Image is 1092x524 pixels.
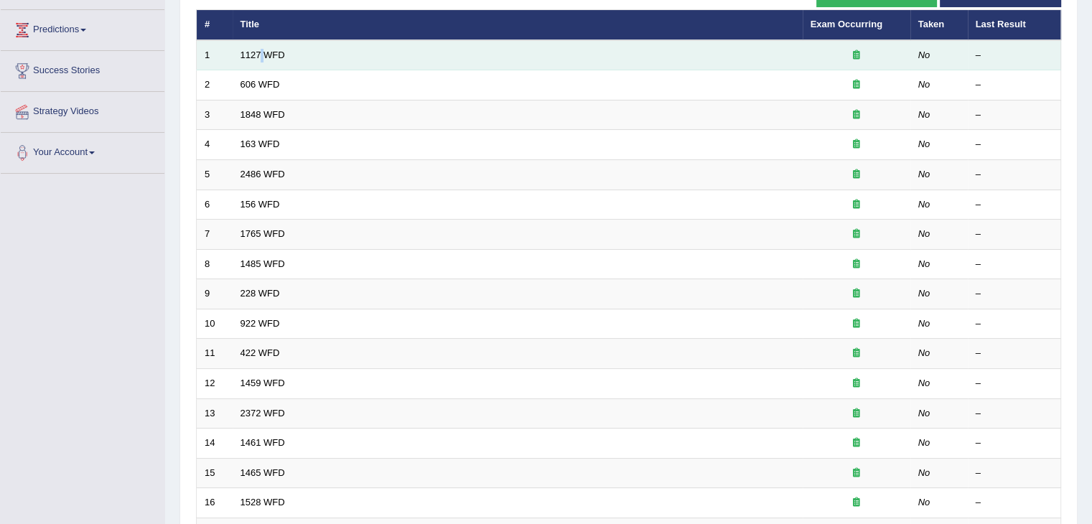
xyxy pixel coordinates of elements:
div: Exam occurring question [811,407,902,421]
div: Exam occurring question [811,78,902,92]
td: 12 [197,368,233,398]
div: – [976,78,1053,92]
div: Exam occurring question [811,347,902,360]
td: 7 [197,220,233,250]
div: Exam occurring question [811,198,902,212]
td: 13 [197,398,233,429]
em: No [918,109,930,120]
div: Exam occurring question [811,496,902,510]
td: 6 [197,190,233,220]
em: No [918,139,930,149]
div: – [976,258,1053,271]
a: 163 WFD [241,139,280,149]
a: 922 WFD [241,318,280,329]
div: – [976,287,1053,301]
em: No [918,50,930,60]
div: Exam occurring question [811,377,902,390]
div: – [976,168,1053,182]
a: Exam Occurring [811,19,882,29]
em: No [918,467,930,478]
td: 11 [197,339,233,369]
div: Exam occurring question [811,287,902,301]
a: Strategy Videos [1,92,164,128]
td: 15 [197,458,233,488]
div: Exam occurring question [811,228,902,241]
div: – [976,407,1053,421]
a: Your Account [1,133,164,169]
em: No [918,199,930,210]
a: 1127 WFD [241,50,285,60]
div: Exam occurring question [811,258,902,271]
em: No [918,318,930,329]
em: No [918,378,930,388]
th: Taken [910,10,968,40]
em: No [918,258,930,269]
a: 2372 WFD [241,408,285,418]
em: No [918,347,930,358]
td: 8 [197,249,233,279]
a: 2486 WFD [241,169,285,179]
div: – [976,228,1053,241]
a: 156 WFD [241,199,280,210]
em: No [918,79,930,90]
th: Title [233,10,803,40]
a: 1848 WFD [241,109,285,120]
td: 3 [197,100,233,130]
td: 9 [197,279,233,309]
td: 10 [197,309,233,339]
em: No [918,228,930,239]
div: Exam occurring question [811,49,902,62]
a: 422 WFD [241,347,280,358]
div: – [976,377,1053,390]
a: 606 WFD [241,79,280,90]
em: No [918,169,930,179]
div: – [976,436,1053,450]
a: 1459 WFD [241,378,285,388]
div: Exam occurring question [811,168,902,182]
div: Exam occurring question [811,108,902,122]
a: 1765 WFD [241,228,285,239]
div: Exam occurring question [811,138,902,151]
a: Predictions [1,10,164,46]
a: 228 WFD [241,288,280,299]
div: Exam occurring question [811,467,902,480]
em: No [918,288,930,299]
td: 4 [197,130,233,160]
td: 5 [197,160,233,190]
a: 1485 WFD [241,258,285,269]
em: No [918,497,930,507]
th: Last Result [968,10,1061,40]
div: – [976,198,1053,212]
th: # [197,10,233,40]
a: 1528 WFD [241,497,285,507]
td: 1 [197,40,233,70]
div: Exam occurring question [811,317,902,331]
div: – [976,138,1053,151]
td: 2 [197,70,233,100]
div: – [976,49,1053,62]
a: 1465 WFD [241,467,285,478]
div: – [976,467,1053,480]
div: – [976,317,1053,331]
td: 16 [197,488,233,518]
a: 1461 WFD [241,437,285,448]
div: Exam occurring question [811,436,902,450]
div: – [976,496,1053,510]
em: No [918,408,930,418]
td: 14 [197,429,233,459]
div: – [976,108,1053,122]
em: No [918,437,930,448]
div: – [976,347,1053,360]
a: Success Stories [1,51,164,87]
